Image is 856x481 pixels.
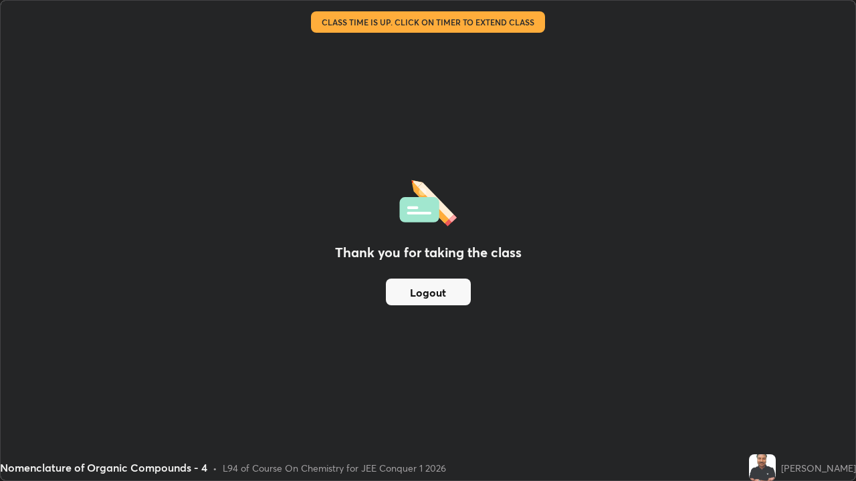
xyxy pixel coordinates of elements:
div: [PERSON_NAME] [781,461,856,475]
img: 082fcddd6cff4f72b7e77e0352d4d048.jpg [749,454,776,481]
img: offlineFeedback.1438e8b3.svg [399,176,457,226]
div: • [213,461,217,475]
div: L94 of Course On Chemistry for JEE Conquer 1 2026 [223,461,446,475]
button: Logout [386,279,471,305]
h2: Thank you for taking the class [335,243,522,263]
